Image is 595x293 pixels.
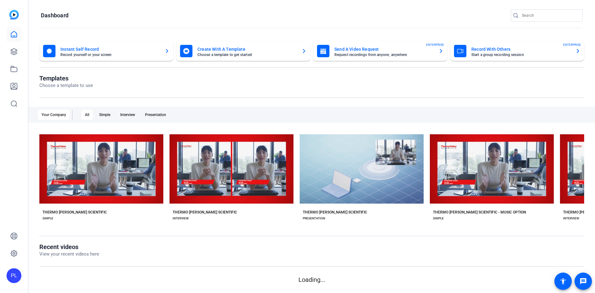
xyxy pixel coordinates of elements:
mat-card-subtitle: Start a group recording session [471,53,571,57]
div: SIMPLE [42,216,53,221]
div: Simple [95,110,114,120]
div: THERMO [PERSON_NAME] SCIENTIFIC [42,210,107,215]
div: THERMO [PERSON_NAME] SCIENTIFIC [173,210,237,215]
h1: Templates [39,75,93,82]
mat-card-subtitle: Record yourself or your screen [60,53,160,57]
div: THERMO [PERSON_NAME] SCIENTIFIC [303,210,367,215]
img: blue-gradient.svg [9,10,19,19]
mat-card-subtitle: Request recordings from anyone, anywhere [334,53,434,57]
mat-card-title: Instant Self Record [60,45,160,53]
div: Presentation [141,110,170,120]
div: INTERVIEW [563,216,579,221]
div: THERMO [PERSON_NAME] SCIENTIFIC - MUSIC OPTION [433,210,526,215]
button: Record With OthersStart a group recording sessionENTERPRISE [450,41,584,61]
div: SIMPLE [433,216,444,221]
input: Search [522,12,578,19]
mat-card-title: Record With Others [471,45,571,53]
div: Interview [117,110,139,120]
h1: Recent videos [39,243,99,251]
div: Your Company [38,110,70,120]
p: Choose a template to use [39,82,93,89]
span: ENTERPRISE [426,42,444,47]
p: Loading... [39,275,584,284]
mat-icon: accessibility [559,278,567,285]
mat-card-subtitle: Choose a template to get started [197,53,297,57]
div: All [81,110,93,120]
span: ENTERPRISE [563,42,581,47]
h1: Dashboard [41,12,68,19]
button: Send A Video RequestRequest recordings from anyone, anywhereENTERPRISE [313,41,447,61]
div: PL [7,268,21,283]
div: PRESENTATION [303,216,325,221]
mat-card-title: Send A Video Request [334,45,434,53]
button: Instant Self RecordRecord yourself or your screen [39,41,173,61]
button: Create With A TemplateChoose a template to get started [176,41,310,61]
mat-card-title: Create With A Template [197,45,297,53]
mat-icon: message [580,278,587,285]
div: INTERVIEW [173,216,189,221]
p: View your recent videos here [39,251,99,258]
